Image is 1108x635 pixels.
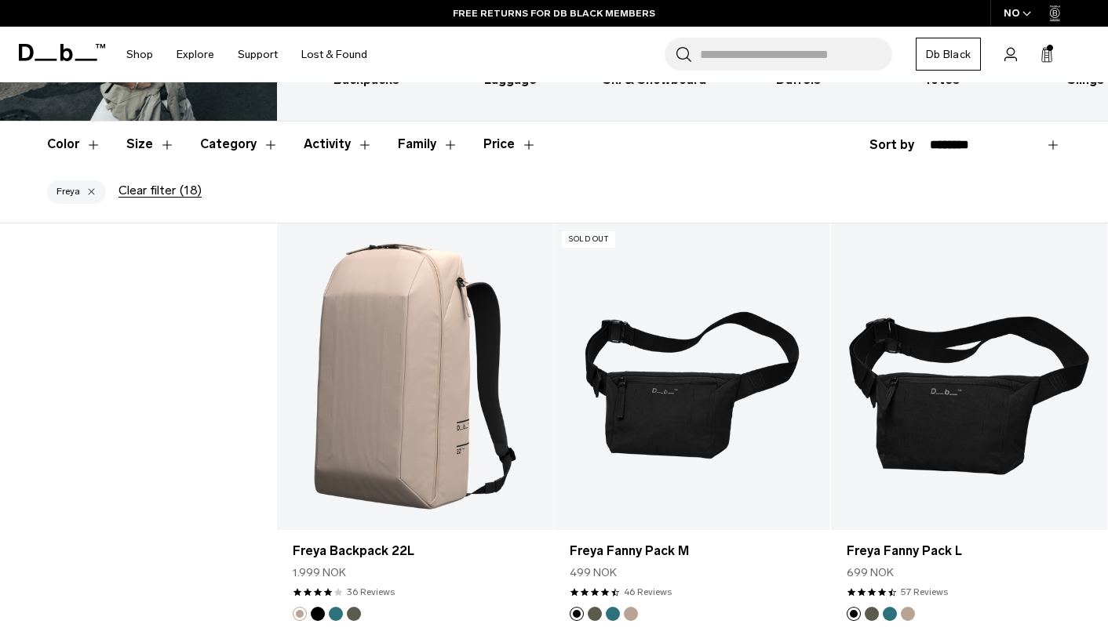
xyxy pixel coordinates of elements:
button: Moss Green [347,607,361,621]
span: 1.999 NOK [293,564,346,581]
button: Toggle Filter [47,122,101,167]
a: Explore [177,27,214,82]
a: 46 reviews [624,585,672,599]
a: Freya Fanny Pack M [570,542,815,561]
p: Sold Out [562,231,615,248]
button: Toggle Filter [126,122,175,167]
button: Midnight Teal [883,607,897,621]
button: Toggle Filter [200,122,279,167]
button: Toggle Filter [398,122,458,167]
button: Fogbow Beige [901,607,915,621]
button: Moss Green [588,607,602,621]
a: 57 reviews [901,585,948,599]
a: Freya Fanny Pack M [554,223,830,530]
a: Db Black [916,38,981,71]
a: Freya Backpack 22L [293,542,538,561]
span: (18) [180,183,202,198]
button: Fogbow Beige [624,607,638,621]
button: Midnight Teal [329,607,343,621]
button: Black Out [570,607,584,621]
a: Freya Backpack 22L [277,223,553,530]
a: Shop [126,27,153,82]
button: Midnight Teal [606,607,620,621]
a: Support [238,27,278,82]
a: Lost & Found [301,27,367,82]
button: Black Out [847,607,861,621]
a: Freya Fanny Pack L [831,223,1107,530]
button: Freya [47,180,106,204]
button: Black Out [311,607,325,621]
a: FREE RETURNS FOR DB BLACK MEMBERS [453,6,655,20]
nav: Main Navigation [115,27,379,82]
button: Clear filter(18) [118,183,202,198]
span: 499 NOK [570,564,617,581]
button: Toggle Filter [304,122,373,167]
a: 36 reviews [347,585,395,599]
button: Toggle Price [483,122,537,167]
button: Fogbow Beige [293,607,307,621]
span: 699 NOK [847,564,894,581]
button: Moss Green [865,607,879,621]
a: Freya Fanny Pack L [847,542,1092,561]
